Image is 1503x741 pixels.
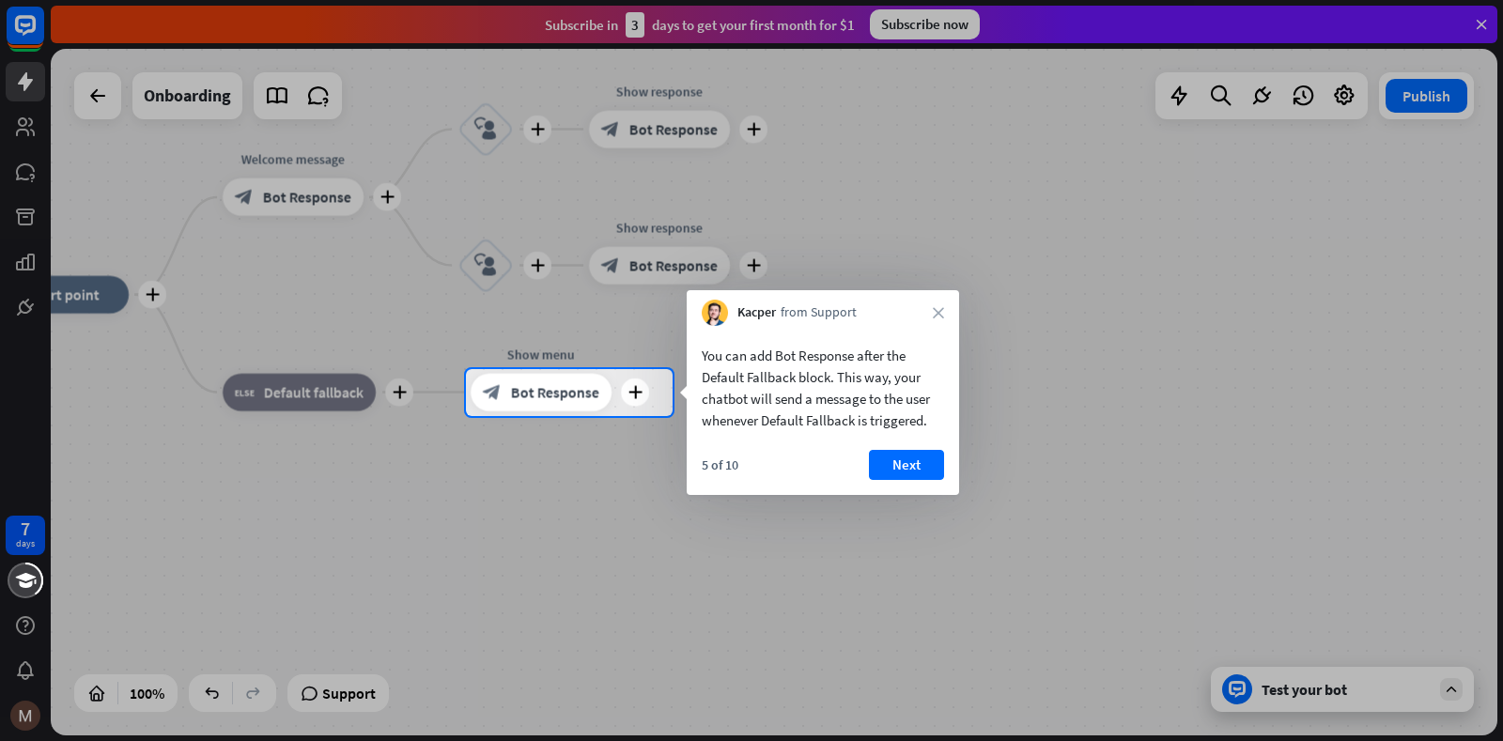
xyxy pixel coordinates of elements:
[702,345,944,431] div: You can add Bot Response after the Default Fallback block. This way, your chatbot will send a mes...
[15,8,71,64] button: Open LiveChat chat widget
[483,383,502,402] i: block_bot_response
[702,456,738,473] div: 5 of 10
[781,303,857,322] span: from Support
[869,450,944,480] button: Next
[628,386,643,399] i: plus
[737,303,776,322] span: Kacper
[933,307,944,318] i: close
[511,383,599,402] span: Bot Response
